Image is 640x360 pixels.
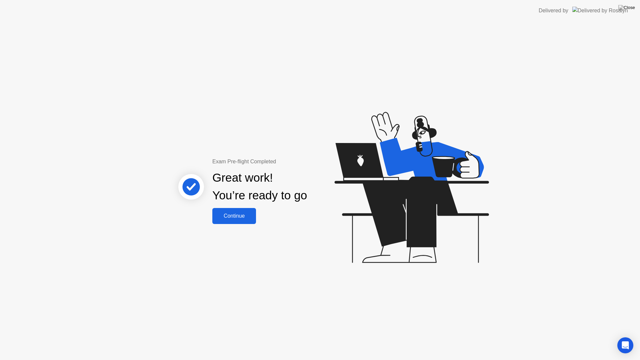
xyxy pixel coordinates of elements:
div: Exam Pre-flight Completed [212,158,350,166]
div: Continue [214,213,254,219]
div: Great work! You’re ready to go [212,169,307,204]
div: Delivered by [539,7,568,15]
img: Close [618,5,635,10]
button: Continue [212,208,256,224]
div: Open Intercom Messenger [617,337,633,353]
img: Delivered by Rosalyn [572,7,628,14]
